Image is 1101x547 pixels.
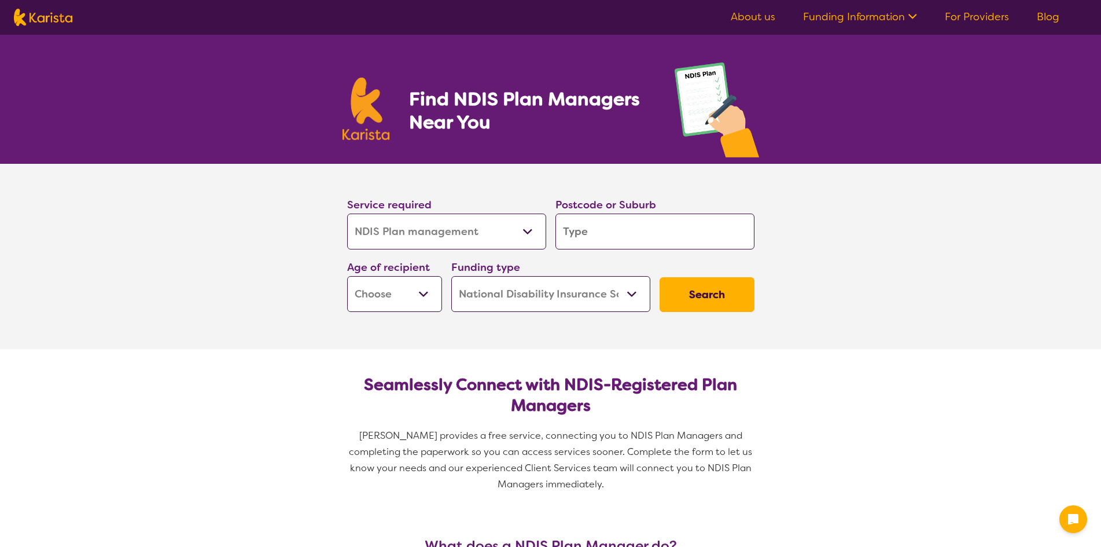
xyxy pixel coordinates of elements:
[409,87,651,134] h1: Find NDIS Plan Managers Near You
[675,63,759,164] img: plan-management
[347,260,430,274] label: Age of recipient
[347,198,432,212] label: Service required
[349,429,754,490] span: [PERSON_NAME] provides a free service, connecting you to NDIS Plan Managers and completing the pa...
[803,10,917,24] a: Funding Information
[945,10,1009,24] a: For Providers
[356,375,745,416] h2: Seamlessly Connect with NDIS-Registered Plan Managers
[660,277,754,312] button: Search
[555,214,754,249] input: Type
[731,10,775,24] a: About us
[451,260,520,274] label: Funding type
[343,78,390,140] img: Karista logo
[1037,10,1059,24] a: Blog
[14,9,72,26] img: Karista logo
[555,198,656,212] label: Postcode or Suburb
